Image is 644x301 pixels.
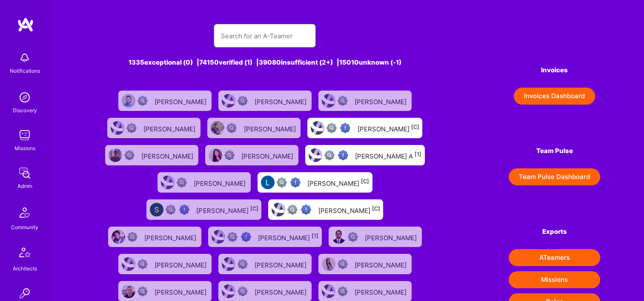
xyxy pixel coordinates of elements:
sup: [1] [312,233,318,239]
h4: Invoices [509,66,600,74]
img: User Avatar [150,203,163,216]
img: User Avatar [272,203,285,216]
img: Not Scrubbed [338,96,348,106]
a: User AvatarNot Scrubbed[PERSON_NAME] [315,250,415,278]
h4: Team Pulse [509,147,600,155]
img: User Avatar [112,230,125,244]
div: [PERSON_NAME] [141,150,195,161]
a: User AvatarNot Scrubbed[PERSON_NAME] [102,142,202,169]
button: Missions [509,271,600,288]
img: User Avatar [122,257,135,271]
input: Search for an A-Teamer [220,25,309,47]
img: Architects [14,244,35,264]
img: Not Scrubbed [137,259,148,269]
img: Not Scrubbed [177,177,187,187]
a: Team Pulse Dashboard [509,168,600,185]
img: Not Scrubbed [137,286,148,296]
img: Not fully vetted [227,232,238,242]
img: High Potential User [338,150,348,160]
a: User AvatarNot fully vettedHigh Potential User[PERSON_NAME] A[1] [302,142,428,169]
img: discovery [16,89,33,106]
img: User Avatar [322,284,335,298]
img: Not Scrubbed [224,150,235,160]
img: Not Scrubbed [338,259,348,269]
div: [PERSON_NAME] A [355,150,421,161]
a: User AvatarNot Scrubbed[PERSON_NAME] [104,114,204,142]
div: Architects [13,264,37,273]
img: admin teamwork [16,165,33,182]
img: User Avatar [122,94,135,108]
img: Not fully vetted [326,123,337,133]
img: High Potential User [340,123,350,133]
img: Not Scrubbed [238,259,248,269]
a: User AvatarNot Scrubbed[PERSON_NAME] [325,223,425,250]
a: User AvatarNot Scrubbed[PERSON_NAME] [115,87,215,114]
div: [PERSON_NAME] [357,122,419,133]
img: Not Scrubbed [126,123,137,133]
img: High Potential User [241,232,251,242]
a: User AvatarNot Scrubbed[PERSON_NAME] [315,87,415,114]
img: logo [17,17,34,32]
div: [PERSON_NAME] [355,95,408,106]
img: User Avatar [322,94,335,108]
div: [PERSON_NAME] [243,122,297,133]
div: [PERSON_NAME] [194,177,247,188]
img: High Potential User [179,204,189,215]
div: [PERSON_NAME] [255,258,308,270]
sup: [C] [361,178,369,185]
div: [PERSON_NAME] [155,258,208,270]
img: Not Scrubbed [348,232,358,242]
img: Not fully vetted [287,204,298,215]
div: [PERSON_NAME] [196,204,258,215]
img: User Avatar [212,230,225,244]
img: User Avatar [209,148,222,162]
a: User AvatarNot Scrubbed[PERSON_NAME] [105,223,205,250]
img: User Avatar [309,148,322,162]
div: [PERSON_NAME] [258,231,318,242]
sup: [C] [411,124,419,130]
img: User Avatar [261,176,275,189]
a: User AvatarNot fully vettedHigh Potential User[PERSON_NAME][C] [304,114,426,142]
img: User Avatar [222,94,235,108]
div: Missions [14,144,35,153]
img: User Avatar [311,121,324,135]
a: User AvatarNot Scrubbed[PERSON_NAME] [115,250,215,278]
a: User AvatarNot fully vettedHigh Potential User[PERSON_NAME][C] [265,196,386,223]
button: ATeamers [509,249,600,266]
sup: [C] [250,205,258,212]
img: teamwork [16,127,33,144]
img: User Avatar [322,257,335,271]
img: High Potential User [301,204,311,215]
div: [PERSON_NAME] [307,177,369,188]
a: User AvatarNot fully vettedHigh Potential User[PERSON_NAME][1] [205,223,325,250]
sup: [C] [372,205,380,212]
div: [PERSON_NAME] [255,286,308,297]
div: [PERSON_NAME] [355,258,408,270]
div: [PERSON_NAME] [318,204,380,215]
div: Discovery [13,106,37,115]
img: Not Scrubbed [137,96,148,106]
img: User Avatar [111,121,124,135]
div: [PERSON_NAME] [241,150,295,161]
a: User AvatarNot Scrubbed[PERSON_NAME] [202,142,302,169]
img: User Avatar [222,257,235,271]
a: User AvatarNot Scrubbed[PERSON_NAME] [204,114,304,142]
a: User AvatarNot fully vettedHigh Potential User[PERSON_NAME][C] [143,196,265,223]
button: Invoices Dashboard [514,88,595,105]
div: Admin [17,182,32,190]
img: User Avatar [109,148,122,162]
img: User Avatar [122,284,135,298]
img: Not fully vetted [277,177,287,187]
img: User Avatar [211,121,224,135]
a: User AvatarNot Scrubbed[PERSON_NAME] [154,169,254,196]
div: [PERSON_NAME] [143,122,197,133]
img: Not Scrubbed [124,150,135,160]
div: Community [11,223,38,232]
img: Not Scrubbed [338,286,348,296]
img: Not fully vetted [166,204,176,215]
a: Invoices Dashboard [509,88,600,105]
a: User AvatarNot fully vettedHigh Potential User[PERSON_NAME][C] [254,169,376,196]
a: User AvatarNot Scrubbed[PERSON_NAME] [215,87,315,114]
img: Community [14,202,35,223]
div: 1335 exceptional (0) | 74150 verified (1) | 39080 insufficient (2+) | 15010 unknown (-1) [95,58,435,67]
